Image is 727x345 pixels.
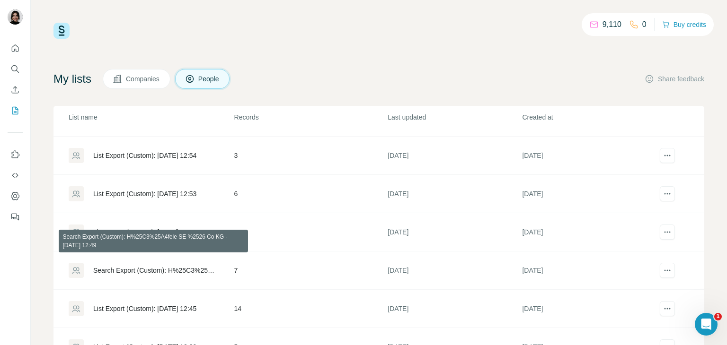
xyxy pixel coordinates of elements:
button: Share feedback [645,74,704,84]
span: Companies [126,74,160,84]
td: [DATE] [387,175,522,213]
p: Last updated [388,112,521,122]
button: Use Surfe API [8,167,23,184]
img: Surfe Logo [53,23,70,39]
div: List Export (Custom): [DATE] 12:45 [93,304,196,313]
button: actions [660,224,675,240]
button: My lists [8,102,23,119]
p: 9,110 [603,19,621,30]
button: Feedback [8,208,23,225]
button: Search [8,60,23,78]
div: List Export (Custom): [DATE] 12:54 [93,151,196,160]
button: actions [660,263,675,278]
img: Avatar [8,9,23,25]
p: Created at [522,112,656,122]
button: Buy credits [662,18,706,31]
td: [DATE] [387,290,522,328]
td: [DATE] [522,251,656,290]
td: 5 [234,213,388,251]
iframe: Intercom live chat [695,313,718,336]
td: [DATE] [522,175,656,213]
td: [DATE] [387,137,522,175]
td: 3 [234,137,388,175]
p: List name [69,112,233,122]
p: 0 [642,19,647,30]
p: Records [234,112,387,122]
button: actions [660,186,675,201]
td: [DATE] [522,137,656,175]
td: [DATE] [522,290,656,328]
td: 7 [234,251,388,290]
td: 6 [234,175,388,213]
button: Enrich CSV [8,81,23,98]
span: People [198,74,220,84]
td: [DATE] [387,213,522,251]
button: Dashboard [8,188,23,205]
h4: My lists [53,71,91,86]
span: 1 [714,313,722,320]
div: List Export (Custom): [DATE] 12:53 [93,189,196,198]
button: actions [660,148,675,163]
button: Quick start [8,40,23,57]
button: Use Surfe on LinkedIn [8,146,23,163]
div: Search Export (Custom): H%25C3%25A4fele SE %2526 Co KG - [DATE] 12:49 [93,266,218,275]
td: 14 [234,290,388,328]
div: List Export (Custom): [DATE] 12:52 [93,227,196,237]
td: [DATE] [387,251,522,290]
td: [DATE] [522,213,656,251]
button: actions [660,301,675,316]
